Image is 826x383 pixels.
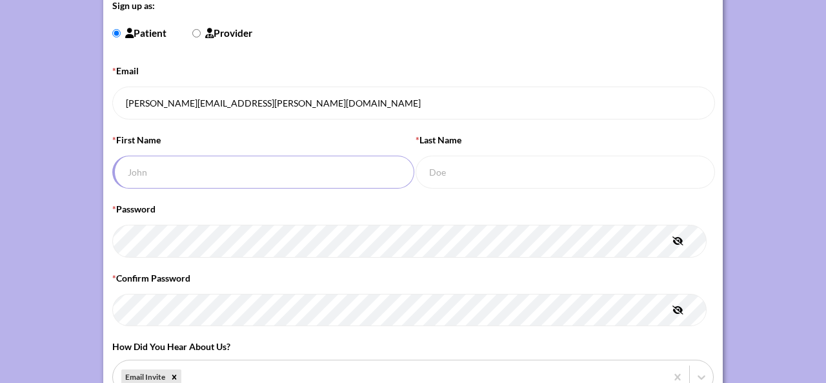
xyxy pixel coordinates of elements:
[416,156,716,189] input: *Last Name
[125,25,166,41] span: Patient
[672,304,683,316] button: *Confirm Password
[192,29,201,37] input: Provider
[112,203,714,266] label: Password
[112,134,414,178] label: First Name
[112,225,707,257] input: *Password
[112,29,121,37] input: Patient
[416,134,716,178] label: Last Name
[112,87,715,119] input: *Email
[672,235,683,247] button: *Password
[205,25,252,41] span: Provider
[112,273,714,335] label: Confirm Password
[112,294,707,326] input: *Confirm Password
[112,156,414,189] input: *First Name
[112,65,715,109] label: Email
